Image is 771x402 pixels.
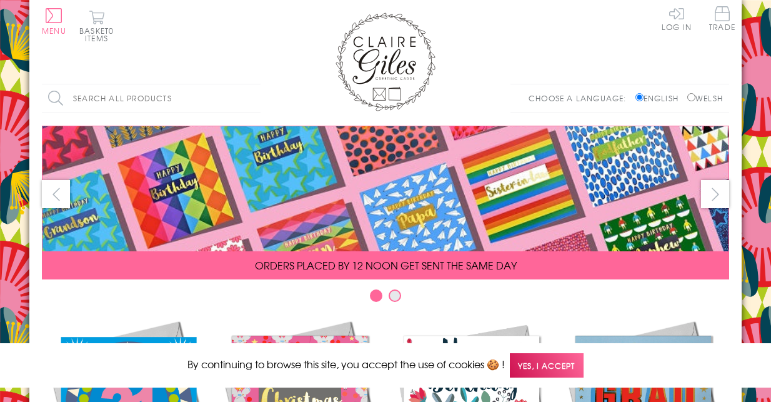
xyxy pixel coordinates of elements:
span: Trade [709,6,735,31]
input: Search all products [42,84,261,113]
input: English [635,93,644,101]
span: ORDERS PLACED BY 12 NOON GET SENT THE SAME DAY [255,258,517,273]
button: Carousel Page 1 (Current Slide) [370,289,382,302]
a: Log In [662,6,692,31]
div: Carousel Pagination [42,289,729,308]
button: Basket0 items [79,10,114,42]
span: Yes, I accept [510,353,584,378]
button: prev [42,180,70,208]
span: 0 items [85,25,114,44]
img: Claire Giles Greetings Cards [336,13,435,111]
span: Menu [42,25,66,36]
button: next [701,180,729,208]
label: English [635,93,685,104]
input: Search [248,84,261,113]
a: Trade [709,6,735,33]
button: Menu [42,8,66,34]
input: Welsh [687,93,695,101]
label: Welsh [687,93,723,104]
p: Choose a language: [529,93,633,104]
button: Carousel Page 2 [389,289,401,302]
